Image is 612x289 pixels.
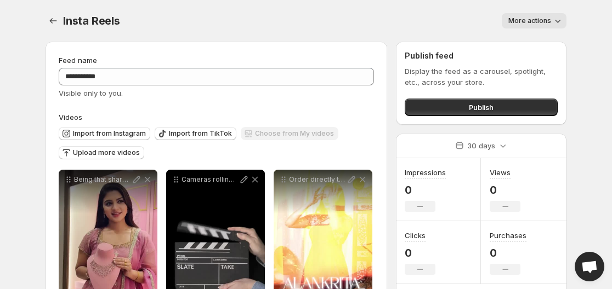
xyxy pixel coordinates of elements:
span: Publish [469,102,494,113]
button: Publish [405,99,558,116]
h3: Impressions [405,167,446,178]
p: Being that sharara gurl for a while Btw this beautiful sharara from alankrita_by_swetha [74,175,131,184]
h3: Purchases [490,230,526,241]
span: Upload more videos [73,148,140,157]
h3: Clicks [405,230,426,241]
span: Import from Instagram [73,129,146,138]
p: 0 [490,183,520,196]
button: More actions [502,13,566,28]
span: Visible only to you. [59,89,123,97]
button: Upload more videos [59,146,144,159]
div: Open chat [575,252,604,281]
span: Import from TikTok [169,129,232,138]
button: Import from Instagram [59,127,150,140]
p: Cameras rolling couture flowing Heres how we brought the vision to life [182,175,239,184]
p: 0 [490,246,526,259]
span: Feed name [59,56,97,65]
p: 30 days [467,140,495,151]
span: Videos [59,113,82,122]
span: Insta Reels [63,14,120,27]
p: 0 [405,246,435,259]
h2: Publish feed [405,50,558,61]
p: 0 [405,183,446,196]
p: Display the feed as a carousel, spotlight, etc., across your store. [405,66,558,88]
p: Order directly through WhatsApp now [PHONE_NUMBER] [PERSON_NAME] Collection Comment [PERSON_NAME]... [289,175,346,184]
button: Settings [46,13,61,28]
h3: Views [490,167,511,178]
span: More actions [508,16,551,25]
button: Import from TikTok [155,127,236,140]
